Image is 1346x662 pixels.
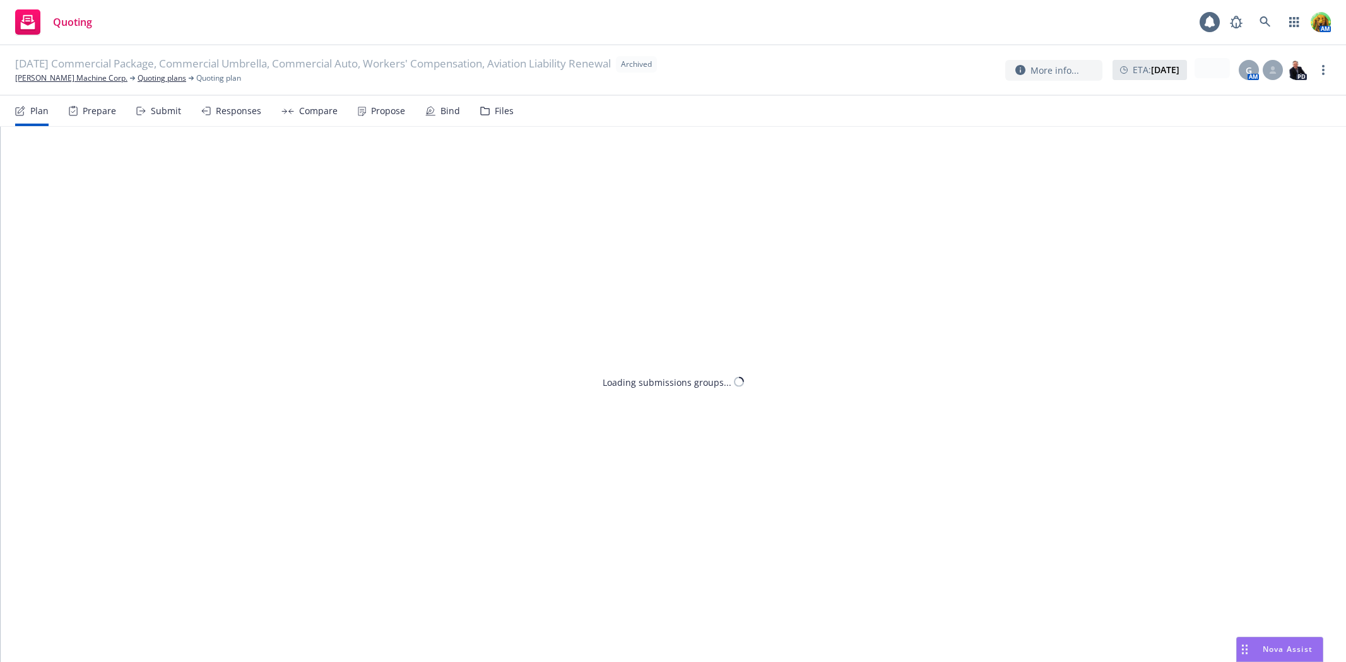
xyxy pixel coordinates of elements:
[15,73,127,84] a: [PERSON_NAME] Machine Corp.
[603,375,731,388] div: Loading submissions groups...
[1287,60,1307,80] img: photo
[30,106,49,116] div: Plan
[1237,637,1253,661] div: Drag to move
[196,73,241,84] span: Quoting plan
[1263,644,1313,654] span: Nova Assist
[10,4,97,40] a: Quoting
[1311,12,1331,32] img: photo
[1224,9,1249,35] a: Report a Bug
[1246,64,1252,77] span: G
[151,106,181,116] div: Submit
[495,106,514,116] div: Files
[1282,9,1307,35] a: Switch app
[83,106,116,116] div: Prepare
[15,56,611,73] span: [DATE] Commercial Package, Commercial Umbrella, Commercial Auto, Workers' Compensation, Aviation ...
[371,106,405,116] div: Propose
[1151,64,1179,76] strong: [DATE]
[1030,64,1079,77] span: More info...
[1133,63,1179,76] span: ETA :
[138,73,186,84] a: Quoting plans
[1236,637,1323,662] button: Nova Assist
[1005,60,1102,81] button: More info...
[440,106,460,116] div: Bind
[299,106,338,116] div: Compare
[1253,9,1278,35] a: Search
[216,106,261,116] div: Responses
[53,17,92,27] span: Quoting
[621,59,652,70] span: Archived
[1316,62,1331,78] a: more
